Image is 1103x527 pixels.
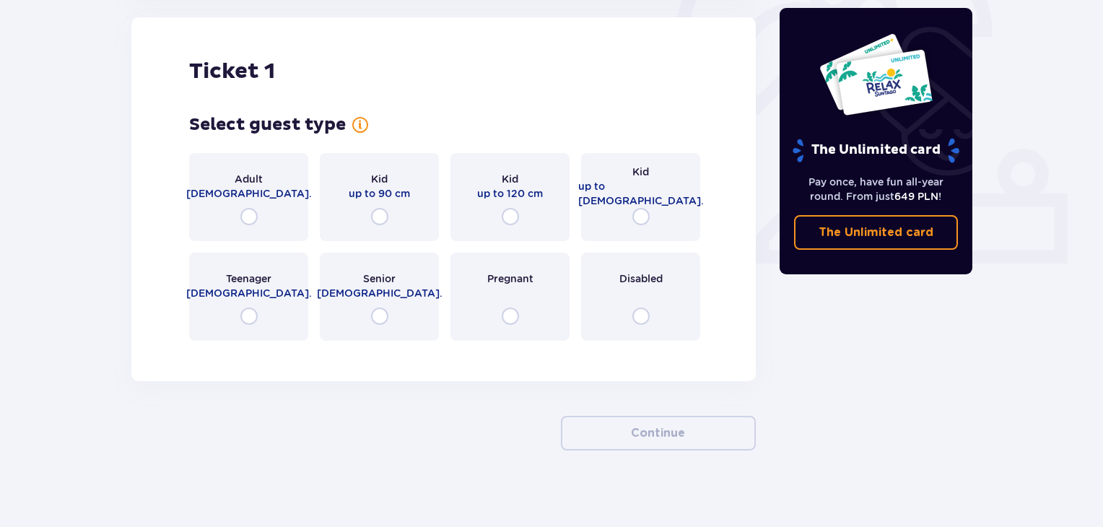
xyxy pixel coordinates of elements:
p: Continue [631,425,685,441]
span: Pregnant [487,271,533,286]
span: Adult [235,172,263,186]
span: [DEMOGRAPHIC_DATA]. [186,186,312,201]
span: Teenager [226,271,271,286]
span: [DEMOGRAPHIC_DATA]. [317,286,442,300]
h3: Select guest type [189,114,346,136]
button: Continue [561,416,756,450]
h2: Ticket 1 [189,58,275,85]
span: Kid [632,165,649,179]
span: up to 120 cm [477,186,543,201]
p: Pay once, have fun all-year round. From just ! [794,175,959,204]
span: up to 90 cm [349,186,410,201]
img: Two entry cards to Suntago with the word 'UNLIMITED RELAX', featuring a white background with tro... [819,32,933,116]
span: Kid [502,172,518,186]
span: Disabled [619,271,663,286]
span: Kid [371,172,388,186]
p: The Unlimited card [819,225,933,240]
span: up to [DEMOGRAPHIC_DATA]. [578,179,704,208]
a: The Unlimited card [794,215,959,250]
span: Senior [363,271,396,286]
span: [DEMOGRAPHIC_DATA]. [186,286,312,300]
span: 649 PLN [894,191,938,202]
p: The Unlimited card [791,138,961,163]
